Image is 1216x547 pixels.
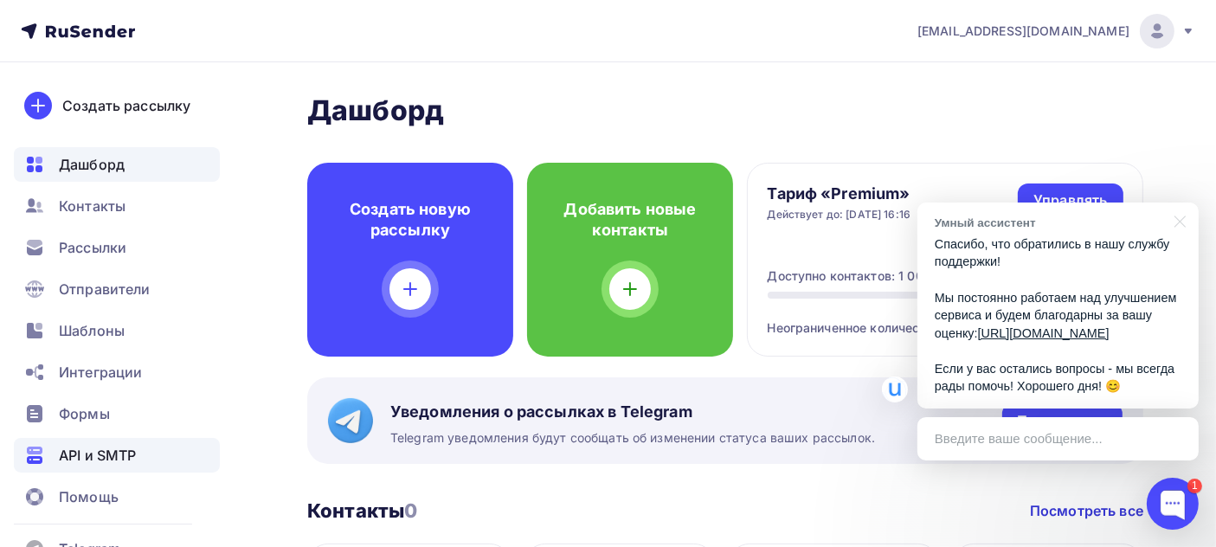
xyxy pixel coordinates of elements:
a: Дашборд [14,147,220,182]
span: Интеграции [59,362,142,383]
a: Отправители [14,272,220,306]
span: Telegram уведомления будут сообщать об изменении статуса ваших рассылок. [390,429,875,447]
a: [URL][DOMAIN_NAME] [978,326,1110,340]
a: Шаблоны [14,313,220,348]
p: Спасибо, что обратились в нашу службу поддержки! Мы постоянно работаем над улучшением сервиса и б... [935,235,1181,396]
span: [EMAIL_ADDRESS][DOMAIN_NAME] [917,23,1129,40]
h4: Тариф «Premium» [768,183,911,204]
div: 1 [1187,479,1202,493]
h4: Создать новую рассылку [335,199,486,241]
a: Контакты [14,189,220,223]
a: [EMAIL_ADDRESS][DOMAIN_NAME] [917,14,1195,48]
span: Уведомления о рассылках в Telegram [390,402,875,422]
span: API и SMTP [59,445,136,466]
div: Доступно контактов: 1 000 из 1 000 [768,267,985,285]
span: Помощь [59,486,119,507]
div: Неограниченное количество писем в месяц [768,299,1123,337]
div: Умный ассистент [935,215,1164,231]
span: 0 [404,499,417,522]
h3: Контакты [307,499,417,523]
div: Управлять [1033,190,1107,210]
div: Введите ваше сообщение... [917,417,1199,460]
span: Отправители [59,279,151,299]
div: Действует до: [DATE] 16:16 [768,208,911,222]
h4: Добавить новые контакты [555,199,705,241]
a: Формы [14,396,220,431]
a: Посмотреть все [1030,500,1143,521]
span: Рассылки [59,237,126,258]
span: Формы [59,403,110,424]
img: Умный ассистент [882,376,908,402]
h2: Дашборд [307,93,1143,128]
span: Дашборд [59,154,125,175]
a: Рассылки [14,230,220,265]
div: Создать рассылку [62,95,190,116]
span: Контакты [59,196,125,216]
div: Подключить [1018,411,1107,431]
span: Шаблоны [59,320,125,341]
